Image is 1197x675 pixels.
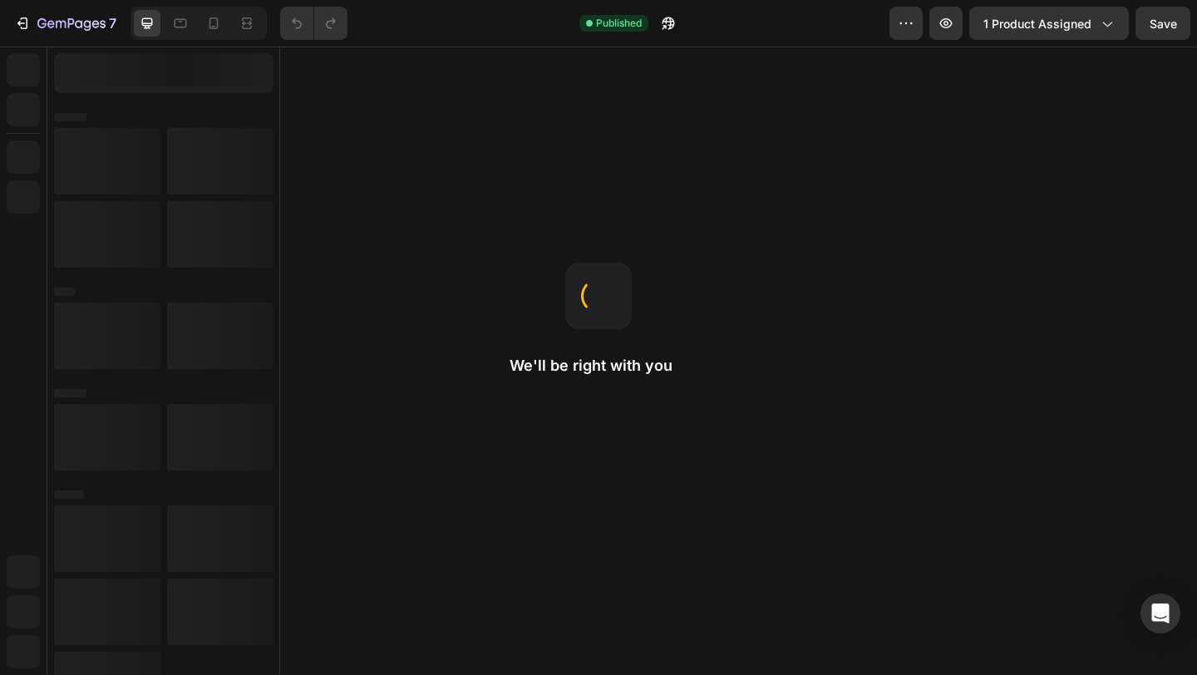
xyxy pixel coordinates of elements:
div: Undo/Redo [280,7,347,40]
p: 7 [109,13,116,33]
span: Published [596,16,642,31]
h2: We'll be right with you [510,356,687,376]
button: 1 product assigned [969,7,1129,40]
button: Save [1135,7,1190,40]
button: 7 [7,7,124,40]
span: 1 product assigned [983,15,1091,32]
span: Save [1150,17,1177,31]
div: Open Intercom Messenger [1140,594,1180,633]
